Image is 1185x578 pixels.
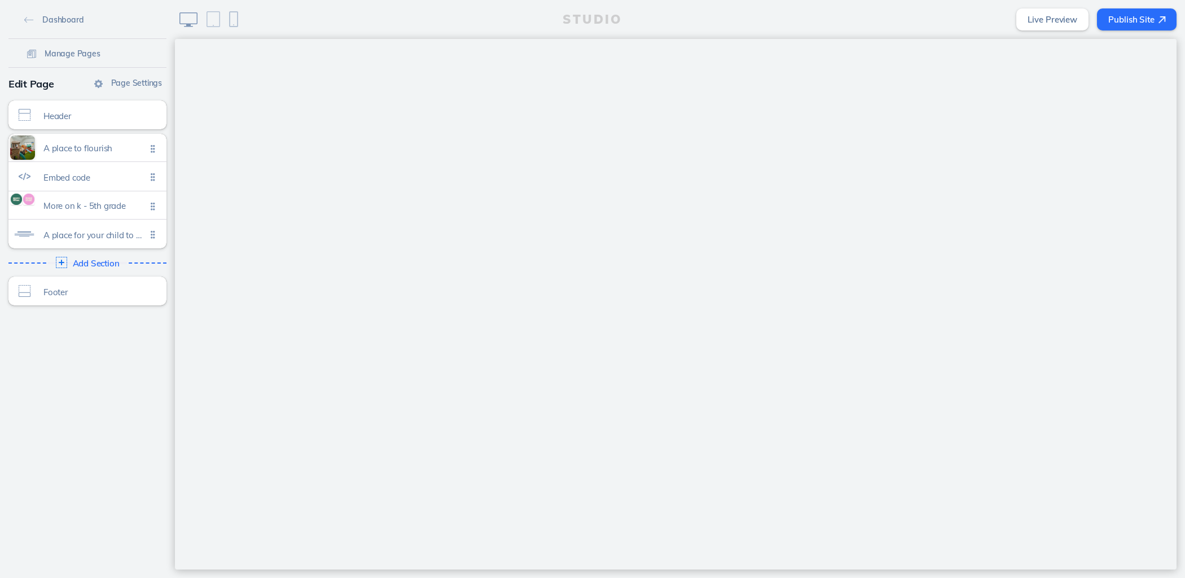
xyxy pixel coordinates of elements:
span: Footer [43,287,146,297]
img: icon-arrow-ne@2x.png [1158,16,1166,24]
img: icon-section-type-header@2x.png [19,109,30,121]
img: icon-tablet@2x.png [207,11,220,27]
img: icon-vertical-dots@2x.png [151,173,153,181]
img: icon-pages@2x.png [27,50,36,58]
img: icon-gear@2x.png [94,80,103,88]
img: icon-vertical-dots@2x.png [153,202,155,211]
img: icon-vertical-dots@2x.png [151,144,153,153]
div: Edit Page [8,73,166,95]
img: icon-section-type-footer@2x.png [19,285,30,297]
img: icon-vertical-dots@2x.png [153,144,155,153]
img: icon-vertical-dots@2x.png [151,202,153,211]
span: Embed code [43,173,146,182]
img: icon-desktop@2x.png [179,12,197,27]
img: icon-section-type-text-only@2x.png [8,228,39,240]
button: Publish Site [1097,8,1177,30]
img: icon-vertical-dots@2x.png [153,173,155,181]
img: icon-vertical-dots@2x.png [151,230,153,239]
img: icon-back-arrow@2x.png [24,17,34,23]
span: More on k - 5th grade [43,201,146,211]
span: Header [43,111,146,121]
img: icon-phone@2x.png [229,11,238,27]
span: A place for your child to grow [43,230,146,240]
img: icon-vertical-dots@2x.png [153,230,155,239]
a: Live Preview [1016,8,1089,30]
img: icon-section-type-embed@2x.png [19,170,30,182]
span: Dashboard [42,15,84,25]
img: icon-section-type-add@2x.png [56,257,67,268]
span: Add Section [73,259,120,268]
span: Manage Pages [45,49,100,59]
span: Page Settings [111,78,162,88]
span: A place to flourish [43,143,146,153]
